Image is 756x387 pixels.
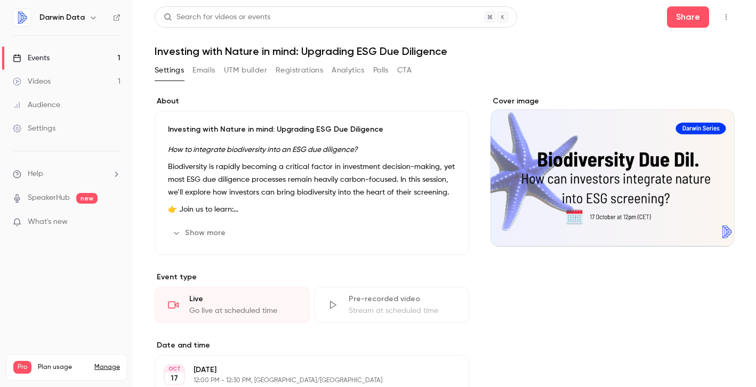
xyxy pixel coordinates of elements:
[194,376,413,385] p: 12:00 PM - 12:30 PM, [GEOGRAPHIC_DATA]/[GEOGRAPHIC_DATA]
[155,340,469,351] label: Date and time
[373,62,389,79] button: Polls
[165,365,184,373] div: OCT
[13,168,120,180] li: help-dropdown-opener
[168,203,456,216] p: 👉 Join us to learn:
[194,365,413,375] p: [DATE]
[13,53,50,63] div: Events
[276,62,323,79] button: Registrations
[168,124,456,135] p: Investing with Nature in mind: Upgrading ESG Due Diligence
[490,96,735,247] section: Cover image
[13,361,31,374] span: Pro
[155,287,310,323] div: LiveGo live at scheduled time
[189,294,296,304] div: Live
[28,216,68,228] span: What's new
[13,76,51,87] div: Videos
[155,272,469,283] p: Event type
[192,62,215,79] button: Emails
[155,62,184,79] button: Settings
[314,287,469,323] div: Pre-recorded videoStream at scheduled time
[667,6,709,28] button: Share
[164,12,270,23] div: Search for videos or events
[108,217,120,227] iframe: Noticeable Trigger
[13,9,30,26] img: Darwin Data
[168,160,456,199] p: Biodiversity is rapidly becoming a critical factor in investment decision-making, yet most ESG du...
[28,192,70,204] a: SpeakerHub
[94,363,120,372] a: Manage
[155,96,469,107] label: About
[224,62,267,79] button: UTM builder
[332,62,365,79] button: Analytics
[28,168,43,180] span: Help
[13,100,60,110] div: Audience
[171,373,178,384] p: 17
[76,193,98,204] span: new
[490,96,735,107] label: Cover image
[168,224,232,241] button: Show more
[38,363,88,372] span: Plan usage
[155,45,735,58] h1: Investing with Nature in mind: Upgrading ESG Due Diligence
[349,305,456,316] div: Stream at scheduled time
[349,294,456,304] div: Pre-recorded video
[13,123,55,134] div: Settings
[397,62,412,79] button: CTA
[189,305,296,316] div: Go live at scheduled time
[168,146,358,154] em: How to integrate biodiversity into an ESG due diligence?
[39,12,85,23] h6: Darwin Data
